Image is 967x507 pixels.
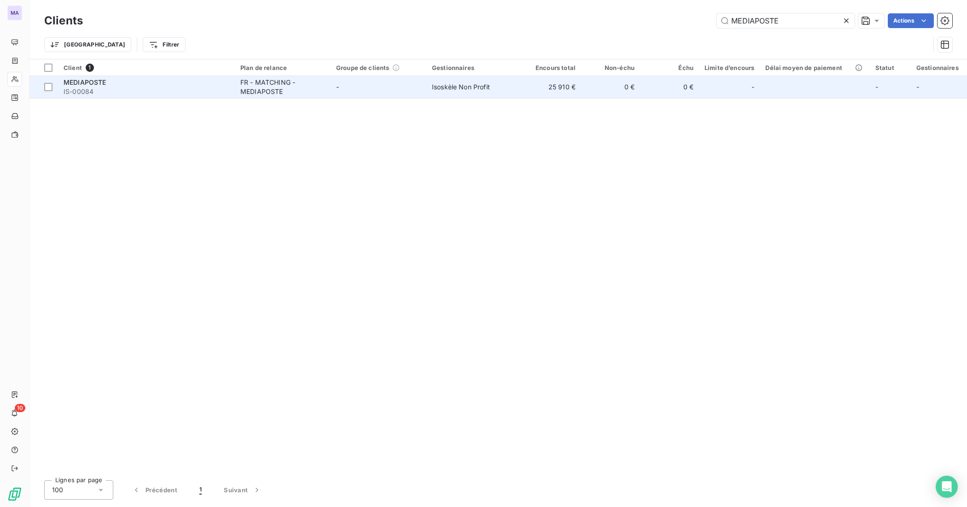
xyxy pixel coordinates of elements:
[86,64,94,72] span: 1
[875,83,878,91] span: -
[240,64,325,71] div: Plan de relance
[717,13,855,28] input: Rechercher
[888,13,934,28] button: Actions
[64,87,229,96] span: IS-00084
[705,64,754,71] div: Limite d’encours
[15,404,25,412] span: 10
[936,476,958,498] div: Open Intercom Messenger
[7,6,22,20] div: MA
[64,64,82,71] span: Client
[640,76,699,98] td: 0 €
[336,64,390,71] span: Groupe de clients
[751,82,754,92] span: -
[213,480,273,500] button: Suivant
[432,83,490,91] span: Isoskèle Non Profit
[44,12,83,29] h3: Clients
[587,64,635,71] div: Non-échu
[765,64,864,71] div: Délai moyen de paiement
[7,487,22,501] img: Logo LeanPay
[875,64,905,71] div: Statut
[646,64,693,71] div: Échu
[336,83,339,91] span: -
[916,83,919,91] span: -
[44,37,131,52] button: [GEOGRAPHIC_DATA]
[143,37,185,52] button: Filtrer
[188,480,213,500] button: 1
[240,78,325,96] div: FR - MATCHING - MEDIAPOSTE
[432,64,517,71] div: Gestionnaires
[121,480,188,500] button: Précédent
[522,76,581,98] td: 25 910 €
[64,78,106,86] span: MEDIAPOSTE
[528,64,576,71] div: Encours total
[581,76,640,98] td: 0 €
[52,485,63,495] span: 100
[199,485,202,495] span: 1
